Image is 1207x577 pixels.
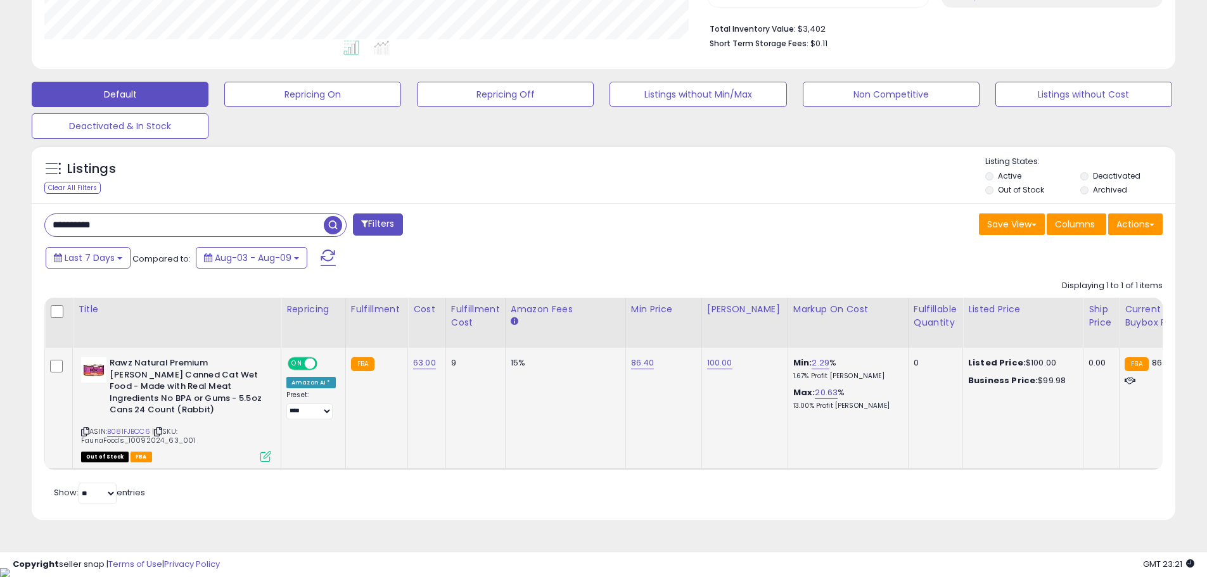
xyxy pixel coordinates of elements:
th: The percentage added to the cost of goods (COGS) that forms the calculator for Min & Max prices. [788,298,908,348]
div: Title [78,303,276,316]
div: Amazon Fees [511,303,620,316]
a: 20.63 [815,386,838,399]
div: [PERSON_NAME] [707,303,782,316]
span: Compared to: [132,253,191,265]
b: Max: [793,386,815,398]
span: OFF [316,358,336,369]
b: Short Term Storage Fees: [710,38,808,49]
div: Current Buybox Price [1125,303,1190,329]
div: $99.98 [968,375,1073,386]
small: Amazon Fees. [511,316,518,327]
div: Repricing [286,303,340,316]
b: Listed Price: [968,357,1026,369]
div: Markup on Cost [793,303,903,316]
p: 1.67% Profit [PERSON_NAME] [793,372,898,381]
div: Fulfillment [351,303,402,316]
b: Rawz Natural Premium [PERSON_NAME] Canned Cat Wet Food - Made with Real Meat Ingredients No BPA o... [110,357,264,419]
a: 100.00 [707,357,732,369]
img: 419dYuVvmoL._SL40_.jpg [81,357,106,383]
span: $0.11 [810,37,827,49]
div: Amazon AI * [286,377,336,388]
button: Repricing On [224,82,401,107]
span: Show: entries [54,486,145,498]
span: Columns [1055,218,1095,231]
div: seller snap | | [13,559,220,571]
div: % [793,357,898,381]
label: Out of Stock [998,184,1044,195]
div: 0 [914,357,953,369]
small: FBA [351,357,374,371]
label: Archived [1093,184,1127,195]
button: Default [32,82,208,107]
label: Active [998,170,1021,181]
a: Privacy Policy [164,558,220,570]
span: FBA [131,452,152,462]
div: Listed Price [968,303,1078,316]
button: Columns [1047,213,1106,235]
button: Repricing Off [417,82,594,107]
div: Fulfillable Quantity [914,303,957,329]
b: Business Price: [968,374,1038,386]
button: Filters [353,213,402,236]
div: Min Price [631,303,696,316]
b: Min: [793,357,812,369]
div: Clear All Filters [44,182,101,194]
div: ASIN: [81,357,271,460]
small: FBA [1125,357,1148,371]
label: Deactivated [1093,170,1140,181]
span: 2025-08-17 23:21 GMT [1143,558,1194,570]
li: $3,402 [710,20,1153,35]
button: Listings without Min/Max [610,82,786,107]
a: 63.00 [413,357,436,369]
p: 13.00% Profit [PERSON_NAME] [793,402,898,410]
a: 2.29 [812,357,829,369]
div: Displaying 1 to 1 of 1 items [1062,280,1163,292]
h5: Listings [67,160,116,178]
div: 9 [451,357,495,369]
button: Last 7 Days [46,247,131,269]
div: Fulfillment Cost [451,303,500,329]
button: Save View [979,213,1045,235]
button: Actions [1108,213,1163,235]
div: 15% [511,357,616,369]
a: 86.40 [631,357,655,369]
div: Cost [413,303,440,316]
div: Ship Price [1089,303,1114,329]
span: Aug-03 - Aug-09 [215,251,291,264]
button: Listings without Cost [995,82,1172,107]
button: Non Competitive [803,82,980,107]
span: All listings that are currently out of stock and unavailable for purchase on Amazon [81,452,129,462]
button: Aug-03 - Aug-09 [196,247,307,269]
div: % [793,387,898,410]
strong: Copyright [13,558,59,570]
div: $100.00 [968,357,1073,369]
a: B081FJBCC6 [107,426,150,437]
a: Terms of Use [108,558,162,570]
span: 86.4 [1152,357,1170,369]
div: Preset: [286,391,336,419]
span: Last 7 Days [65,251,115,264]
p: Listing States: [985,156,1175,168]
span: | SKU: FaunaFoods_10092024_63_001 [81,426,195,445]
b: Total Inventory Value: [710,23,796,34]
span: ON [289,358,305,369]
div: 0.00 [1089,357,1109,369]
button: Deactivated & In Stock [32,113,208,139]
